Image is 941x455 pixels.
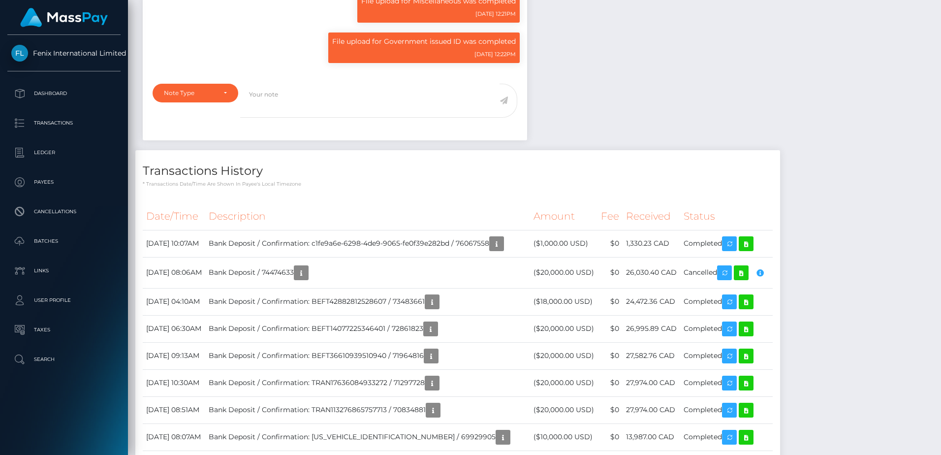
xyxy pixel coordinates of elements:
div: Note Type [164,89,216,97]
td: [DATE] 08:06AM [143,257,205,288]
td: ($20,000.00 USD) [530,369,597,396]
p: File upload for Government issued ID was completed [332,36,516,47]
td: [DATE] 06:30AM [143,315,205,342]
td: Bank Deposit / 74474633 [205,257,530,288]
td: Completed [680,396,773,423]
p: Payees [11,175,117,190]
td: Bank Deposit / Confirmation: BEFT42882812528607 / 73483661 [205,288,530,315]
a: User Profile [7,288,121,313]
th: Fee [597,203,623,230]
td: 27,582.76 CAD [623,342,680,369]
td: [DATE] 10:30AM [143,369,205,396]
a: Taxes [7,318,121,342]
a: Batches [7,229,121,254]
p: Ledger [11,145,117,160]
td: Bank Deposit / Confirmation: BEFT14077225346401 / 72861823 [205,315,530,342]
td: Completed [680,342,773,369]
td: $0 [597,288,623,315]
td: Bank Deposit / Confirmation: TRAN113276865757713 / 70834881 [205,396,530,423]
span: Fenix International Limited [7,49,121,58]
img: Fenix International Limited [11,45,28,62]
td: Cancelled [680,257,773,288]
td: $0 [597,257,623,288]
td: ($20,000.00 USD) [530,396,597,423]
td: $0 [597,423,623,451]
td: Completed [680,288,773,315]
p: Search [11,352,117,367]
td: 27,974.00 CAD [623,396,680,423]
td: ($10,000.00 USD) [530,423,597,451]
td: [DATE] 08:51AM [143,396,205,423]
td: 13,987.00 CAD [623,423,680,451]
td: 27,974.00 CAD [623,369,680,396]
td: 26,995.89 CAD [623,315,680,342]
td: Bank Deposit / Confirmation: TRAN17636084933272 / 71297728 [205,369,530,396]
td: $0 [597,396,623,423]
p: Cancellations [11,204,117,219]
td: ($20,000.00 USD) [530,342,597,369]
th: Date/Time [143,203,205,230]
td: $0 [597,342,623,369]
img: MassPay Logo [20,8,108,27]
td: $0 [597,315,623,342]
th: Status [680,203,773,230]
td: 24,472.36 CAD [623,288,680,315]
td: $0 [597,369,623,396]
td: $0 [597,230,623,257]
p: User Profile [11,293,117,308]
th: Received [623,203,680,230]
td: [DATE] 09:13AM [143,342,205,369]
p: Dashboard [11,86,117,101]
a: Cancellations [7,199,121,224]
td: [DATE] 10:07AM [143,230,205,257]
td: 26,030.40 CAD [623,257,680,288]
td: Completed [680,369,773,396]
td: ($18,000.00 USD) [530,288,597,315]
th: Amount [530,203,597,230]
a: Ledger [7,140,121,165]
p: * Transactions date/time are shown in payee's local timezone [143,180,773,188]
small: [DATE] 12:22PM [474,51,516,58]
a: Search [7,347,121,372]
a: Transactions [7,111,121,135]
td: Completed [680,230,773,257]
p: Links [11,263,117,278]
td: ($20,000.00 USD) [530,315,597,342]
td: Completed [680,315,773,342]
td: Bank Deposit / Confirmation: BEFT36610939510940 / 71964816 [205,342,530,369]
td: 1,330.23 CAD [623,230,680,257]
a: Dashboard [7,81,121,106]
button: Note Type [153,84,238,102]
h4: Transactions History [143,162,773,180]
td: Bank Deposit / Confirmation: [US_VEHICLE_IDENTIFICATION_NUMBER] / 69929905 [205,423,530,451]
td: Bank Deposit / Confirmation: c1fe9a6e-6298-4de9-9065-fe0f39e282bd / 76067558 [205,230,530,257]
a: Links [7,259,121,283]
a: Payees [7,170,121,195]
td: Completed [680,423,773,451]
p: Batches [11,234,117,249]
th: Description [205,203,530,230]
small: [DATE] 12:21PM [475,10,516,17]
td: [DATE] 08:07AM [143,423,205,451]
p: Taxes [11,323,117,337]
p: Transactions [11,116,117,130]
td: ($20,000.00 USD) [530,257,597,288]
td: ($1,000.00 USD) [530,230,597,257]
td: [DATE] 04:10AM [143,288,205,315]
